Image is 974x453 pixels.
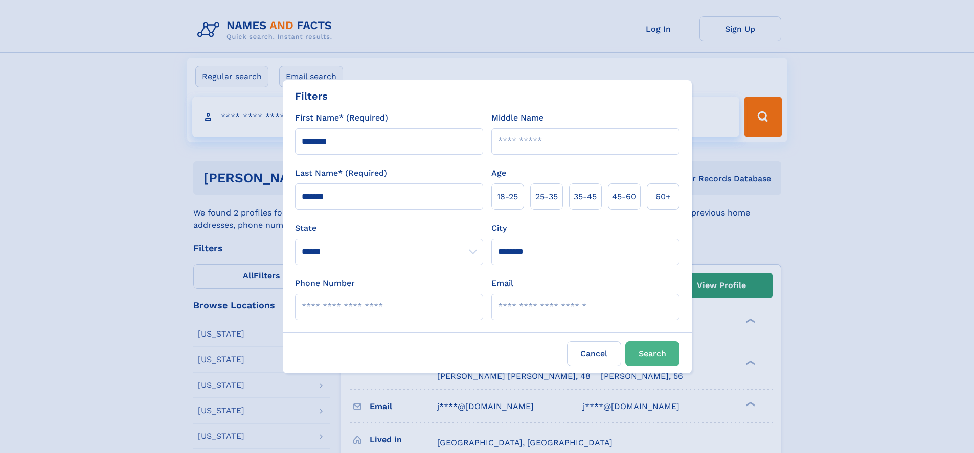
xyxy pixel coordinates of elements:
[295,277,355,290] label: Phone Number
[295,222,483,234] label: State
[535,190,558,203] span: 25‑35
[567,341,621,366] label: Cancel
[625,341,679,366] button: Search
[612,190,636,203] span: 45‑60
[497,190,518,203] span: 18‑25
[491,277,513,290] label: Email
[491,167,506,179] label: Age
[655,190,671,203] span: 60+
[295,167,387,179] label: Last Name* (Required)
[295,112,388,124] label: First Name* (Required)
[491,112,543,124] label: Middle Name
[491,222,507,234] label: City
[574,190,597,203] span: 35‑45
[295,88,328,104] div: Filters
